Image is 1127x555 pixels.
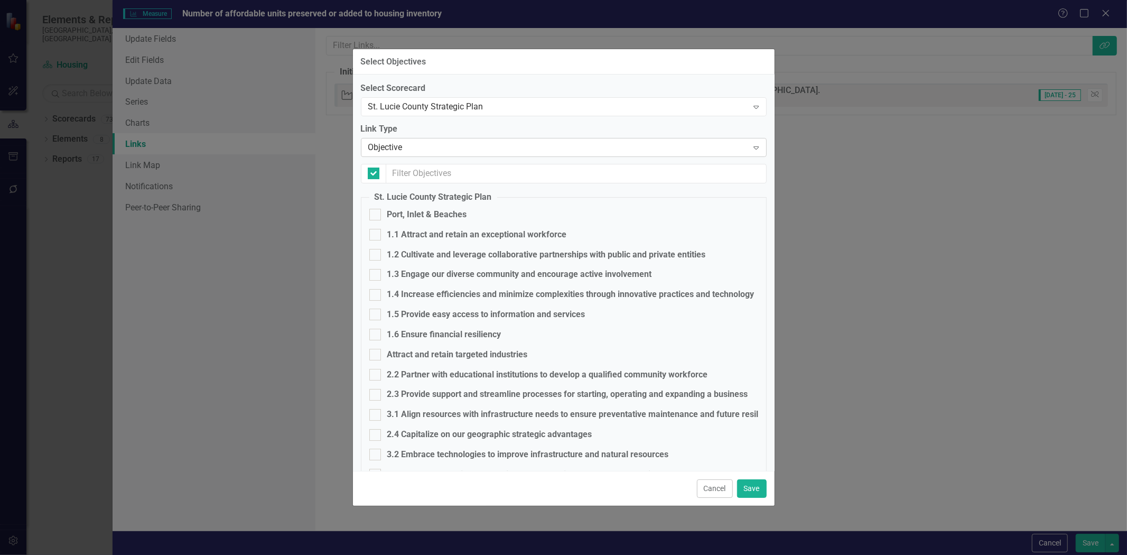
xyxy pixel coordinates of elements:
input: Filter Objectives [386,164,767,183]
label: Link Type [361,123,767,135]
legend: St. Lucie County Strategic Plan [369,191,497,203]
div: 1.3 Engage our diverse community and encourage active involvement [387,269,652,281]
div: Select Objectives [361,57,426,67]
div: Objective [368,142,748,154]
div: 2.3 Provide support and streamline processes for starting, operating and expanding a business [387,388,748,401]
div: 3.1 Align resources with infrastructure needs to ensure preventative maintenance and future resil... [387,409,779,421]
div: 3.2 Embrace technologies to improve infrastructure and natural resources [387,449,669,461]
div: 1.1 Attract and retain an exceptional workforce [387,229,567,241]
div: 2.4 Capitalize on our geographic strategic advantages [387,429,592,441]
div: 1.6 Ensure financial resiliency [387,329,501,341]
div: 1.2 Cultivate and leverage collaborative partnerships with public and private entities [387,249,706,261]
button: Save [737,479,767,498]
div: Port, Inlet & Beaches [387,209,467,221]
div: 2.2 Partner with educational institutions to develop a qualified community workforce [387,369,708,381]
div: St. Lucie County Strategic Plan [368,101,748,113]
div: 3.3 Develop strategic partnerships to enhance infrastructure and environmental resources [387,469,730,481]
button: Cancel [697,479,733,498]
div: 1.5 Provide easy access to information and services [387,309,585,321]
div: 1.4 Increase efficiencies and minimize complexities through innovative practices and technology [387,289,755,301]
label: Select Scorecard [361,82,767,95]
div: Attract and retain targeted industries [387,349,528,361]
